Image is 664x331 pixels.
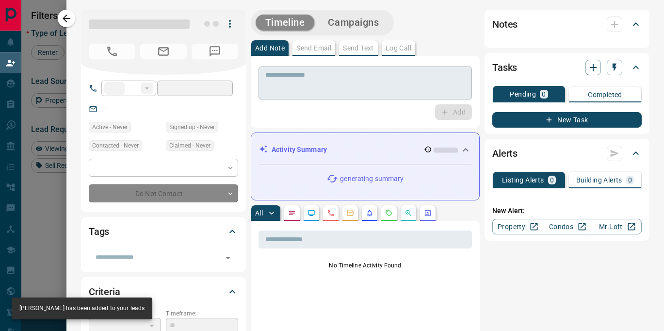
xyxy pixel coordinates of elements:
a: Mr.Loft [592,219,642,234]
a: Condos [542,219,592,234]
span: Contacted - Never [92,141,139,150]
p: No Timeline Activity Found [259,261,472,270]
span: Active - Never [92,122,128,132]
p: 0 [628,177,632,183]
svg: Lead Browsing Activity [308,209,315,217]
span: No Email [140,44,187,59]
div: [PERSON_NAME] has been added to your leads [19,300,145,316]
p: 0 [550,177,554,183]
div: Alerts [492,142,642,165]
span: Signed up - Never [169,122,215,132]
h2: Notes [492,17,518,32]
svg: Notes [288,209,296,217]
div: Do Not Contact [89,184,238,202]
a: -- [104,105,108,113]
h2: Tasks [492,60,517,75]
p: Activity Summary [272,145,327,155]
p: Listing Alerts [502,177,544,183]
span: No Number [89,44,135,59]
p: New Alert: [492,206,642,216]
svg: Requests [385,209,393,217]
svg: Opportunities [405,209,412,217]
div: Criteria [89,280,238,303]
div: Activity Summary [259,141,471,159]
p: Completed [588,91,622,98]
p: Timeframe: [166,309,238,318]
button: Timeline [256,15,315,31]
div: Tags [89,220,238,243]
button: Open [221,251,235,265]
svg: Calls [327,209,335,217]
p: Building Alerts [576,177,622,183]
button: Campaigns [318,15,389,31]
a: Property [492,219,542,234]
button: New Task [492,112,642,128]
span: No Number [192,44,238,59]
div: Tasks [492,56,642,79]
p: Add Note [255,45,285,51]
p: All [255,210,263,216]
svg: Emails [346,209,354,217]
p: generating summary [340,174,404,184]
h2: Alerts [492,146,518,161]
p: 0 [542,91,546,98]
h2: Tags [89,224,109,239]
p: Pending [510,91,536,98]
div: Notes [492,13,642,36]
svg: Listing Alerts [366,209,373,217]
svg: Agent Actions [424,209,432,217]
span: Claimed - Never [169,141,211,150]
h2: Criteria [89,284,120,299]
